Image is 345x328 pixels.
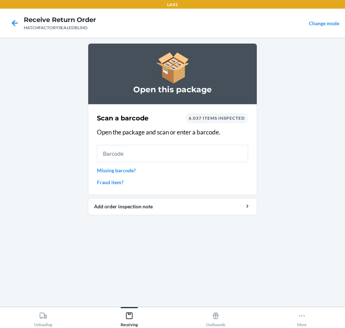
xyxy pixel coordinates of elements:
[97,114,148,123] h2: Scan a barcode
[94,203,251,210] div: Add order inspection note
[34,309,52,327] div: Unloading
[172,307,259,327] button: Outbounds
[297,309,306,327] div: More
[97,145,248,162] input: Barcode
[97,84,248,96] h3: Open this package
[167,1,178,8] p: LAX1
[86,307,173,327] button: Receiving
[24,25,96,31] div: HATCHFACTORYSEALEDBLIND
[97,167,248,174] a: Missing barcode?
[88,198,257,215] button: Add order inspection note
[24,15,96,25] h4: Receive Return Order
[121,309,138,327] div: Receiving
[206,309,225,327] div: Outbounds
[189,115,245,121] span: 6,037 items inspected
[97,128,248,137] p: Open the package and scan or enter a barcode.
[97,178,248,186] a: Fraud item?
[309,20,339,26] a: Change mode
